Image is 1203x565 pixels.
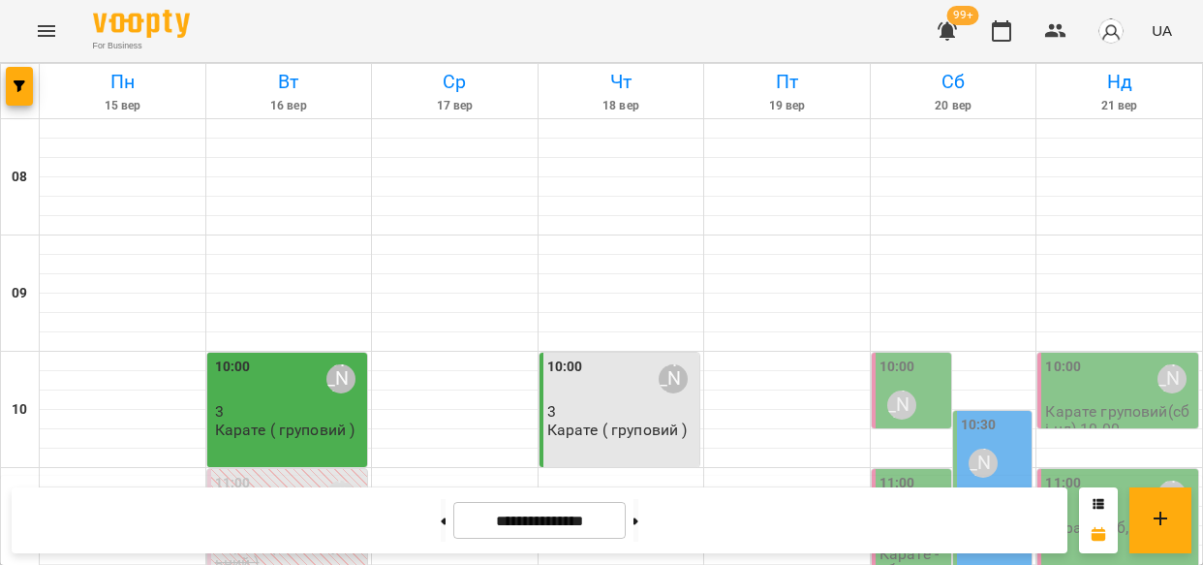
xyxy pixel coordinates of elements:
[887,391,916,420] div: Киричко Тарас
[1045,403,1194,437] p: Карате груповий(сб і нд) 10.00
[547,357,583,378] label: 10:00
[93,40,190,52] span: For Business
[707,67,867,97] h6: Пт
[215,473,251,494] label: 11:00
[215,422,355,438] p: Карате ( груповий )
[1045,473,1081,494] label: 11:00
[1039,67,1199,97] h6: Нд
[215,403,364,420] p: 3
[1152,20,1172,41] span: UA
[874,97,1033,115] h6: 20 вер
[1157,364,1187,393] div: Киричко Тарас
[375,97,535,115] h6: 17 вер
[12,283,27,304] h6: 09
[547,422,688,438] p: Карате ( груповий )
[1144,13,1180,48] button: UA
[969,449,998,478] div: Мамішев Еміль
[1045,357,1081,378] label: 10:00
[93,10,190,38] img: Voopty Logo
[43,97,202,115] h6: 15 вер
[23,8,70,54] button: Menu
[1097,17,1125,45] img: avatar_s.png
[547,403,696,420] p: 3
[659,364,688,393] div: Мамішев Еміль
[43,67,202,97] h6: Пн
[1039,97,1199,115] h6: 21 вер
[209,67,369,97] h6: Вт
[375,67,535,97] h6: Ср
[215,357,251,378] label: 10:00
[541,67,701,97] h6: Чт
[12,399,27,421] h6: 10
[879,473,915,494] label: 11:00
[707,97,867,115] h6: 19 вер
[874,67,1033,97] h6: Сб
[879,357,915,378] label: 10:00
[947,6,979,25] span: 99+
[209,97,369,115] h6: 16 вер
[12,167,27,188] h6: 08
[326,364,355,393] div: Мамішев Еміль
[541,97,701,115] h6: 18 вер
[961,415,997,436] label: 10:30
